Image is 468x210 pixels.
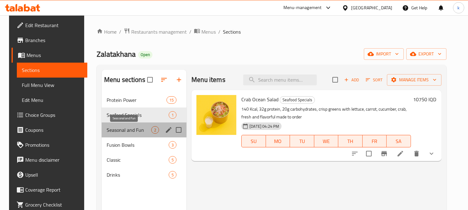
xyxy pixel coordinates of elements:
[12,18,87,33] a: Edit Restaurant
[406,48,446,60] button: export
[102,137,186,152] div: Fusion Bowls3
[107,126,151,134] span: Seasonal and Fun
[164,125,173,135] button: edit
[397,150,404,157] a: Edit menu item
[280,96,315,103] span: Seafood Specials
[169,141,176,149] div: items
[362,147,375,160] span: Select to update
[22,96,82,104] span: Edit Menu
[151,126,159,134] div: items
[241,135,266,147] button: SU
[107,156,169,164] span: Classic
[22,66,82,74] span: Sections
[12,33,87,48] a: Branches
[365,137,384,146] span: FR
[97,28,117,36] a: Home
[389,137,408,146] span: SA
[102,167,186,182] div: Drinks5
[12,48,87,63] a: Menus
[171,72,186,87] button: Add section
[25,186,82,193] span: Coverage Report
[169,156,176,164] div: items
[363,135,387,147] button: FR
[424,146,439,161] button: show more
[351,4,392,11] div: [GEOGRAPHIC_DATA]
[341,137,360,146] span: TH
[102,122,186,137] div: Seasonal and Fun2edit
[268,137,287,146] span: MO
[377,146,392,161] button: Branch-specific-item
[25,36,82,44] span: Branches
[413,95,437,104] h6: 10750 IQD
[392,76,437,84] span: Manage items
[292,137,311,146] span: TU
[17,63,87,78] a: Sections
[166,96,176,104] div: items
[169,111,176,119] div: items
[247,123,282,129] span: [DATE] 04:24 PM
[97,47,136,61] span: Zalatakhana
[152,127,159,133] span: 2
[25,156,82,164] span: Menu disclaimer
[12,182,87,197] a: Coverage Report
[17,93,87,107] a: Edit Menu
[347,146,362,161] button: sort-choices
[223,28,241,36] span: Sections
[167,97,176,103] span: 15
[201,28,216,36] span: Menus
[189,28,191,36] li: /
[97,28,446,36] nav: breadcrumb
[342,75,362,85] button: Add
[411,50,441,58] span: export
[194,28,216,36] a: Menus
[143,73,157,86] span: Select all sections
[25,111,82,119] span: Choice Groups
[241,105,411,121] p: 140 Kcal, 32g protein, 20g carbohydrates, crisp greens with lettuce, carrot, cucumber, crab, fres...
[107,96,166,104] span: Protein Power
[102,152,186,167] div: Classic5
[124,28,187,36] a: Restaurants management
[131,28,187,36] span: Restaurants management
[266,135,290,147] button: MO
[12,152,87,167] a: Menu disclaimer
[138,51,152,59] div: Open
[283,4,322,12] div: Menu-management
[25,21,82,29] span: Edit Restaurant
[338,135,362,147] button: TH
[366,76,383,84] span: Sort
[25,126,82,134] span: Coupons
[107,141,169,149] span: Fusion Bowls
[169,157,176,163] span: 5
[169,142,176,148] span: 3
[244,137,263,146] span: SU
[157,72,171,87] span: Sort sections
[457,4,460,11] span: k
[25,201,82,208] span: Grocery Checklist
[364,75,384,85] button: Sort
[107,171,169,179] span: Drinks
[169,172,176,178] span: 5
[290,135,314,147] button: TU
[329,73,342,86] span: Select section
[102,107,186,122] div: Seafood Specials1
[362,75,387,85] span: Sort items
[387,135,411,147] button: SA
[12,122,87,137] a: Coupons
[428,150,435,157] svg: Show Choices
[102,93,186,107] div: Protein Power15
[343,76,360,84] span: Add
[27,51,82,59] span: Menus
[369,50,399,58] span: import
[196,95,236,135] img: Crab Ocean Salad
[22,81,82,89] span: Full Menu View
[102,90,186,185] nav: Menu sections
[107,111,169,119] span: Seafood Specials
[169,112,176,118] span: 1
[25,171,82,179] span: Upsell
